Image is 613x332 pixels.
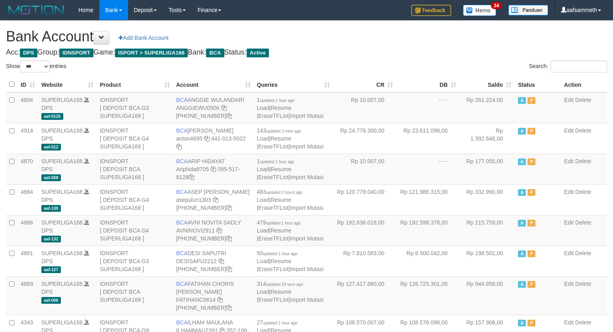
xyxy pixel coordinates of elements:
a: SUPERLIGA168 [41,189,83,195]
td: IDNSPORT [ DEPOSIT BCA G3 SUPERLIGA168 ] [97,92,173,123]
a: Copy anton4695 to clipboard [204,135,210,142]
span: updated 1 hour ago [263,252,298,256]
a: EraseTFList [258,113,288,119]
a: EraseTFList [258,297,288,303]
img: MOTION_logo.png [6,4,66,16]
td: DPS [38,92,97,123]
a: anton4695 [176,135,202,142]
input: Search: [551,61,607,72]
td: DESI SAPUTRI [PHONE_NUMBER] [173,246,254,276]
td: 4870 [18,154,38,184]
a: SUPERLIGA168 [41,250,83,256]
span: 143 [257,127,301,134]
span: 1 [257,158,295,164]
td: 4804 [18,92,38,123]
td: Rp 10.007,00 [333,92,396,123]
span: 34 [491,2,502,9]
span: Paused [527,220,535,227]
span: updated 1 hour ago [263,321,298,325]
td: Rp 121.986.315,00 [396,184,459,215]
a: DESISAPU2212 [176,258,217,264]
a: EraseTFList [258,205,288,211]
a: Delete [575,189,591,195]
td: Rp 23.611.098,00 [396,123,459,154]
td: Rp 192.636.018,00 [333,215,396,246]
td: Rp 177.055,00 [459,154,515,184]
span: | | | [257,97,324,119]
td: AVNI NOVITA SADLY [PHONE_NUMBER] [173,215,254,246]
td: ANGGIE WULANDARI [PHONE_NUMBER] [173,92,254,123]
a: Delete [575,250,591,256]
a: Edit [564,127,574,134]
a: Resume [270,289,291,295]
a: Copy 4062280135 to clipboard [226,235,232,242]
a: Resume [270,135,291,142]
th: Action [561,77,607,92]
span: | | | [257,281,324,303]
span: 483 [257,189,303,195]
span: BCA [176,281,188,287]
a: Load [257,105,269,111]
span: 1 [257,97,295,103]
td: Rp 120.779.040,00 [333,184,396,215]
span: BCA [176,219,188,226]
span: aaf-130 [41,205,61,212]
th: Product: activate to sort column ascending [97,77,173,92]
td: DPS [38,276,97,315]
a: Copy FATIHANC0614 to clipboard [217,297,223,303]
th: ID: activate to sort column ascending [18,77,38,92]
a: SUPERLIGA168 [41,158,83,164]
a: EraseTFList [258,235,288,242]
a: Edit [564,250,574,256]
span: Active [518,189,526,196]
span: Paused [527,158,535,165]
a: Add Bank Account [113,31,173,45]
span: BCA [176,319,188,326]
span: aaf-132 [41,236,61,242]
a: Edit [564,281,574,287]
span: Paused [527,320,535,326]
span: ISPORT > SUPERLIGA168 [115,49,188,57]
th: CR: activate to sort column ascending [333,77,396,92]
a: Resume [270,105,291,111]
h4: Acc: Group: Game: Bank: Status: [6,49,607,57]
th: Saldo: activate to sort column ascending [459,77,515,92]
td: - - - [396,92,459,123]
td: ARIP HIDAYAT 095-517-8128 [173,154,254,184]
td: Rp 126.725.301,00 [396,276,459,315]
td: 4881 [18,246,38,276]
th: Status [515,77,561,92]
a: Import Mutasi [290,113,323,119]
td: - - - [396,154,459,184]
td: Rp 24.778.300,00 [333,123,396,154]
a: Import Mutasi [290,235,323,242]
a: Import Mutasi [290,297,323,303]
td: IDNSPORT [ DEPOSIT BCA G4 SUPERLIGA168 ] [97,215,173,246]
span: | | | [257,250,324,272]
a: Copy 4062280453 to clipboard [226,266,232,272]
span: aaf-012 [41,144,61,150]
a: Load [257,166,269,172]
td: Rp 8.500.042,00 [396,246,459,276]
td: DPS [38,215,97,246]
a: Edit [564,189,574,195]
a: Copy 4062213373 to clipboard [226,113,232,119]
a: Import Mutasi [290,205,323,211]
span: BCA [206,49,224,57]
span: BCA [176,158,188,164]
span: Active [518,128,526,135]
a: Import Mutasi [290,266,323,272]
span: aaf-006 [41,297,61,304]
span: updated 29 secs ago [266,282,303,287]
td: Rp 332.990,00 [459,184,515,215]
a: ANGGIEWU0506 [176,105,220,111]
select: Showentries [20,61,50,72]
a: EraseTFList [258,266,288,272]
a: Resume [270,166,291,172]
a: Edit [564,158,574,164]
a: AVNINOVI2911 [176,227,215,234]
span: Paused [527,97,535,104]
img: Button%20Memo.svg [463,5,496,16]
td: Rp 192.598.378,00 [396,215,459,246]
span: | | | [257,219,324,242]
